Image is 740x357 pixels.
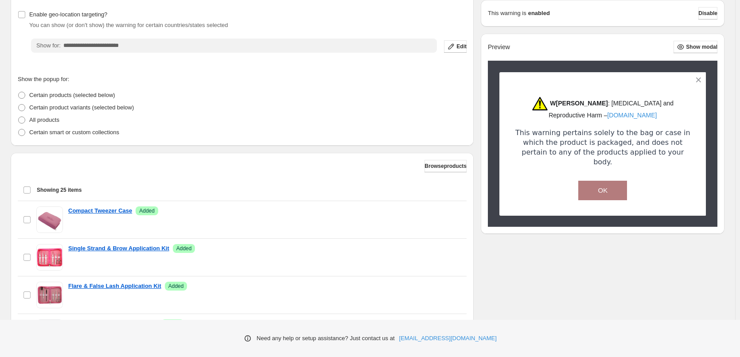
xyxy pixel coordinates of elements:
[528,9,550,18] strong: enabled
[607,112,657,119] a: [DOMAIN_NAME]
[36,282,63,308] img: Flare & False Lash Application Kit
[36,42,61,49] span: Show for:
[488,9,526,18] p: This warning is
[29,116,59,124] p: All products
[488,43,510,51] h2: Preview
[550,99,556,106] strong: W
[168,283,184,290] span: Added
[68,244,169,253] a: Single Strand & Brow Application Kit
[68,319,158,328] a: Eyelash Extension After Care Kit
[36,244,63,271] img: Single Strand & Brow Application Kit
[578,181,627,200] button: OK
[444,40,467,53] button: Edit
[29,22,228,28] span: You can show (or don't show) the warning for certain countries/states selected
[399,334,497,343] a: [EMAIL_ADDRESS][DOMAIN_NAME]
[549,99,674,118] span: : [MEDICAL_DATA] and Reproductive Harm –
[29,128,119,137] p: Certain smart or custom collections
[68,282,161,291] a: Flare & False Lash Application Kit
[698,10,717,17] span: Disable
[68,206,132,215] a: Compact Tweezer Case
[36,319,63,346] img: Eyelash Extension After Care Kit
[425,163,467,170] span: Browse products
[36,206,63,233] img: Compact Tweezer Case
[456,43,467,50] span: Edit
[29,104,134,111] span: Certain product variants (selected below)
[674,41,717,53] button: Show modal
[556,99,608,106] strong: [PERSON_NAME]
[29,92,115,98] span: Certain products (selected below)
[29,11,107,18] span: Enable geo-location targeting?
[18,76,69,82] span: Show the popup for:
[176,245,192,252] span: Added
[698,7,717,19] button: Disable
[532,97,548,111] img: ⚠ #2
[425,160,467,172] button: Browseproducts
[37,186,82,194] span: Showing 25 items
[515,128,693,166] span: This warning pertains solely to the bag or case in which the product is packaged, and does not pe...
[139,207,155,214] span: Added
[686,43,717,50] span: Show modal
